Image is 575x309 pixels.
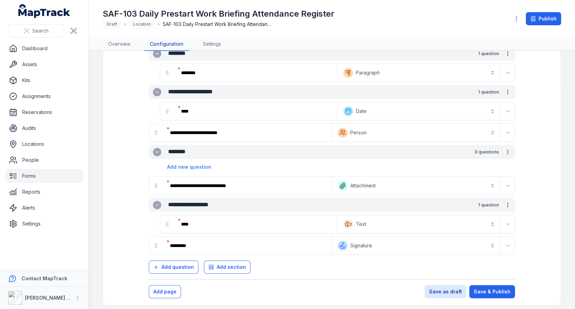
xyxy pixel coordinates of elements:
a: Settings [197,38,227,51]
div: :r2ms:-form-item-label [175,217,336,232]
button: more-detail [502,48,514,60]
span: 1 question [478,51,499,56]
span: 1 question [478,202,499,208]
svg: drag [153,130,159,135]
div: Draft [103,19,121,29]
button: Add question [149,261,198,274]
button: Add section [204,261,250,274]
button: Attachment [334,178,499,193]
div: drag [160,104,174,118]
strong: Contact MapTrack [22,275,67,281]
a: Forms [6,169,83,183]
button: Add new question [163,160,216,174]
button: Expand [153,88,161,96]
button: Add page [149,285,181,298]
a: Reports [6,185,83,199]
svg: drag [153,183,159,188]
a: Assets [6,58,83,71]
button: Expand [153,201,161,209]
button: Publish [526,12,561,25]
div: drag [160,66,174,80]
button: more-detail [502,146,514,158]
span: 0 questions [475,149,499,155]
div: drag [149,126,163,140]
button: Expand [153,50,161,58]
button: Expand [502,180,513,191]
button: Expand [502,127,513,138]
a: Locations [6,137,83,151]
a: Reservations [6,105,83,119]
h1: SAF-103 Daily Prestart Work Briefing Attendance Register [103,8,334,19]
div: drag [149,179,163,193]
button: Expand [502,106,513,117]
svg: drag [164,70,170,76]
strong: [PERSON_NAME] Group [25,295,82,301]
button: Expand [153,148,161,156]
div: drag [160,217,174,231]
span: SAF-103 Daily Prestart Work Briefing Attendance Register [163,21,274,28]
span: Search [32,27,49,34]
a: People [6,153,83,167]
a: Alerts [6,201,83,215]
a: Dashboard [6,42,83,55]
a: Audits [6,121,83,135]
div: :r2n2:-form-item-label [164,238,331,253]
button: Save & Publish [469,285,515,298]
div: :r2m8:-form-item-label [164,125,331,140]
span: Add new question [167,164,211,170]
button: Expand [502,240,513,251]
svg: drag [153,243,159,248]
button: more-detail [502,199,514,211]
button: Search [8,24,64,37]
button: Text [339,217,499,232]
button: Date [339,104,499,119]
div: :r2m2:-form-item-label [175,104,336,119]
span: 1 question [478,89,499,95]
span: Add question [162,264,194,271]
a: Overview [103,38,136,51]
a: MapTrack [18,4,70,18]
button: Paragraph [339,65,499,80]
div: drag [149,239,163,253]
button: Expand [502,67,513,78]
span: Add section [217,264,246,271]
a: Configuration [144,38,189,51]
div: Location [129,19,155,29]
button: more-detail [502,86,514,98]
button: Save as draft [424,285,466,298]
button: Person [334,125,499,140]
div: :r2lo:-form-item-label [175,65,336,80]
a: Assignments [6,89,83,103]
svg: drag [164,221,170,227]
div: :r2mi:-form-item-label [164,178,331,193]
a: Settings [6,217,83,231]
button: Signature [334,238,499,253]
a: Kits [6,73,83,87]
button: Expand [502,219,513,230]
svg: drag [164,108,170,114]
